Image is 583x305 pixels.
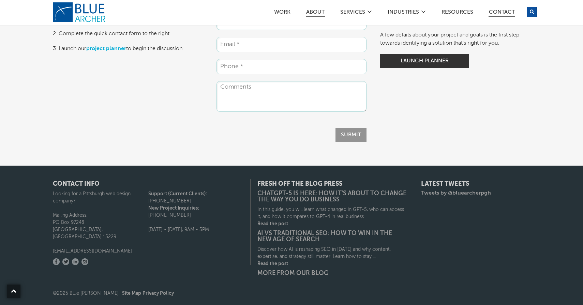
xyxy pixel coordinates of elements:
[53,258,60,265] a: Facebook
[387,10,419,17] a: Industries
[53,181,243,187] h4: CONTACT INFO
[441,10,474,17] a: Resources
[148,205,244,219] p: [PHONE_NUMBER]
[148,226,244,233] p: [DATE] - [DATE], 9AM - 5PM
[274,10,291,17] a: Work
[53,190,148,205] p: Looking for a Pittsburgh web design company?
[62,258,69,265] a: Twitter
[53,2,107,22] a: logo
[81,258,88,265] a: Instagram
[86,46,126,51] a: project planner
[380,54,469,68] a: Launch Planner
[53,212,148,241] p: Mailing Address: PO Box 97248 [GEOGRAPHIC_DATA], [GEOGRAPHIC_DATA] 15229
[257,206,407,220] p: In this guide, you will learn what changed in GPT-5, who can access it, and how it compares to GP...
[148,206,199,211] strong: New Project Inquiries:
[53,248,148,255] p: [EMAIL_ADDRESS][DOMAIN_NAME]
[257,246,407,260] p: Discover how AI is reshaping SEO in [DATE] and why content, expertise, and strategy still matter....
[216,37,367,52] input: Email *
[122,291,141,296] a: Site Map
[53,291,174,296] span: ©2025 Blue [PERSON_NAME]
[216,59,367,74] input: Phone *
[257,270,407,276] a: More from our blog
[340,10,365,17] a: SERVICES
[148,192,207,196] strong: Support (Current Clients):
[257,260,407,268] a: Read the post
[489,10,515,17] a: Contact
[257,220,407,228] a: Read the post
[421,181,530,187] h4: Latest Tweets
[380,31,530,47] p: A few details about your project and goals is the first step towards identifying a solution that'...
[257,190,407,203] a: ChatGPT-5 is Here: How It’s About to Change the Way You Do Business
[53,30,203,38] p: 2. Complete the quick contact form to the right
[143,291,174,296] a: Privacy Policy
[257,230,407,243] a: AI vs Traditional SEO: How to Win in the New Age of Search
[53,45,203,53] p: 3. Launch our to begin the discussion
[148,190,244,205] p: [PHONE_NUMBER]
[306,10,325,17] a: ABOUT
[421,190,491,196] a: Tweets by @bluearcherpgh
[72,258,79,265] a: LinkedIn
[335,128,367,142] input: Submit
[257,181,407,187] h4: Fresh Off the Blog Press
